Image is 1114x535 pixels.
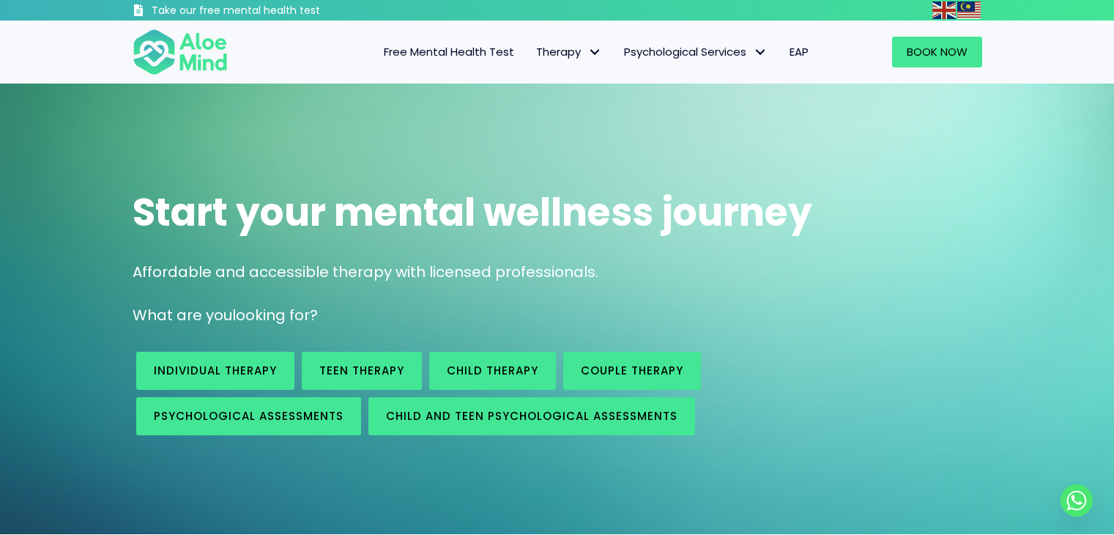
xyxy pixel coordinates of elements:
img: ms [957,1,981,19]
a: Psychological ServicesPsychological Services: submenu [613,37,779,67]
span: Psychological assessments [154,408,344,424]
span: Therapy: submenu [584,42,606,63]
span: Start your mental wellness journey [133,185,812,239]
a: Free Mental Health Test [373,37,525,67]
span: Therapy [536,44,602,59]
a: Take our free mental health test [133,4,398,21]
span: Child and Teen Psychological assessments [386,408,677,424]
nav: Menu [247,37,820,67]
span: What are you [133,305,232,325]
span: EAP [790,44,809,59]
span: Teen Therapy [319,363,404,378]
a: Whatsapp [1061,484,1093,517]
img: en [932,1,956,19]
a: Book Now [892,37,982,67]
a: Couple therapy [563,352,701,390]
a: Child Therapy [429,352,556,390]
a: EAP [779,37,820,67]
span: Book Now [907,44,968,59]
img: Aloe mind Logo [133,28,228,76]
a: Teen Therapy [302,352,422,390]
a: English [932,1,957,18]
p: Affordable and accessible therapy with licensed professionals. [133,262,982,283]
span: looking for? [232,305,318,325]
a: Child and Teen Psychological assessments [368,397,695,435]
span: Child Therapy [447,363,538,378]
span: Free Mental Health Test [384,44,514,59]
span: Individual therapy [154,363,277,378]
span: Psychological Services [624,44,768,59]
h3: Take our free mental health test [152,4,398,18]
span: Psychological Services: submenu [750,42,771,63]
a: TherapyTherapy: submenu [525,37,613,67]
a: Malay [957,1,982,18]
span: Couple therapy [581,363,683,378]
a: Individual therapy [136,352,294,390]
a: Psychological assessments [136,397,361,435]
